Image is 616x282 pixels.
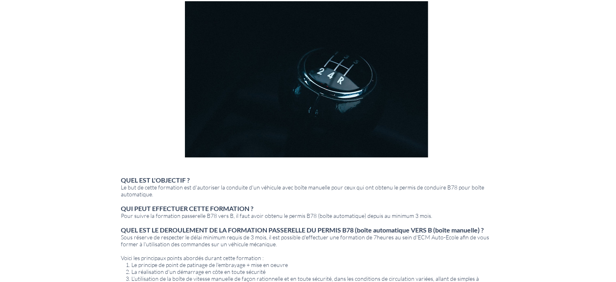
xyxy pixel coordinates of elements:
[121,212,433,219] span: Pour suivre la formation passerelle B78 vers B, il faut avoir obtenu le permis B78 (boîte automat...
[121,184,485,198] span: Le but de cette formation est d'autoriser la conduite d'un véhicule avec boîte manuelle pour ceux...
[131,268,266,275] span: La réalisation d'un démarrage en côte en toute sécurité
[121,205,254,212] span: QUI PEUT EFFECTUER CETTE FORMATION ?
[121,234,489,248] span: Sous réserve de respecter le délai minimum requis de 3 mois, il est possible d'effectuer une form...
[121,254,264,261] span: Voici les principaux points abordés durant cette formation :
[185,1,428,157] img: shift-g5307967d3_1920.jpg
[131,261,288,268] span: Le principe de point de patinage de l'embrayage + mise en oeuvre
[121,226,484,234] span: QUEL EST LE DEROULEMENT DE LA FORMATION PASSERELLE DU PERMIS B78 (boîte automatique VERS B (boîte...
[121,176,190,184] span: QUEL EST L'OBJECTIF ?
